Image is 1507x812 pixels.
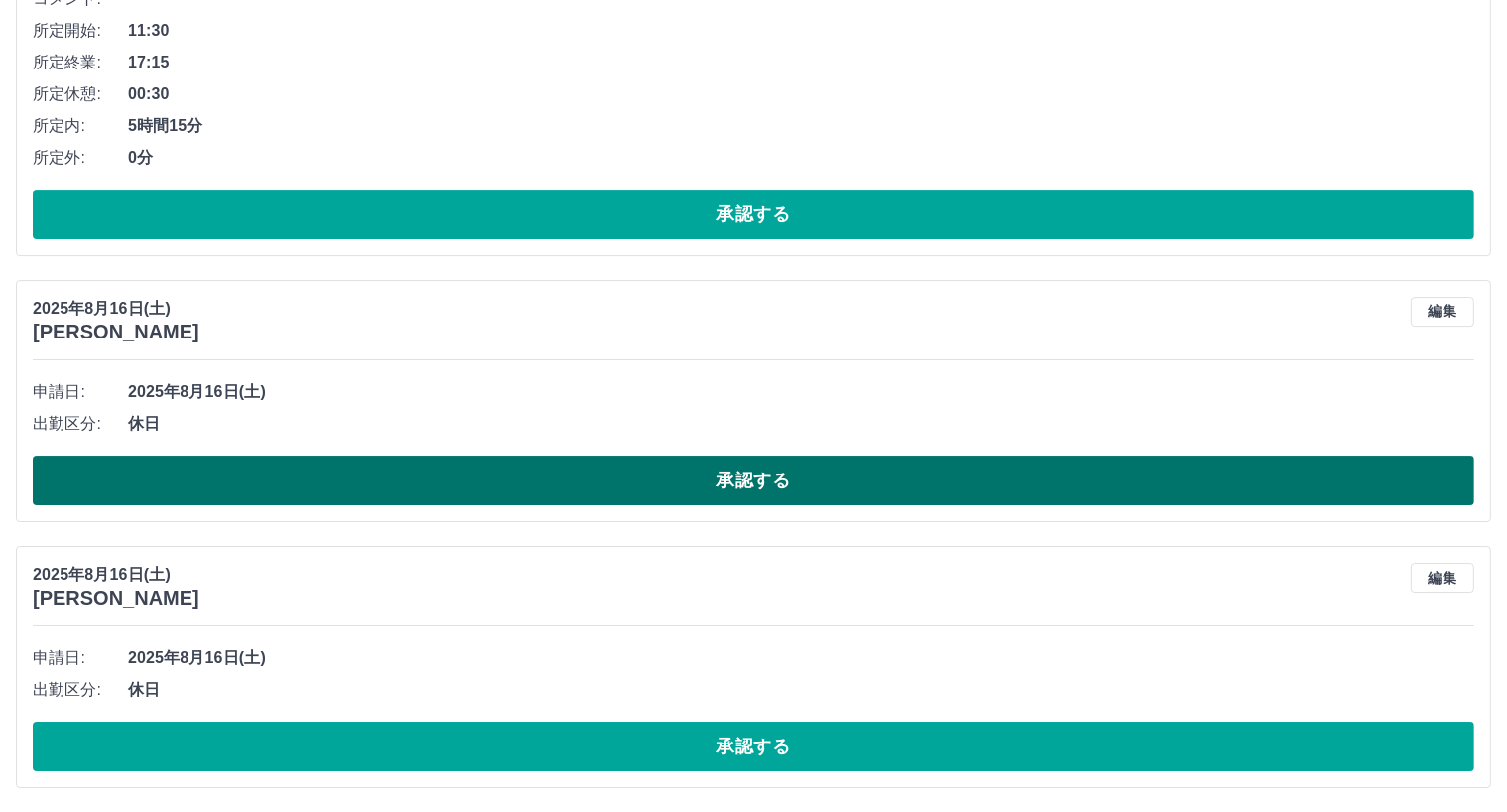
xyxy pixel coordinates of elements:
span: 出勤区分: [33,678,128,702]
button: 編集 [1411,297,1474,327]
button: 編集 [1411,563,1474,593]
p: 2025年8月16日(土) [33,563,199,587]
span: 休日 [128,678,1474,702]
span: 00:30 [128,82,1474,106]
button: 承認する [33,456,1474,505]
span: 11:30 [128,19,1474,43]
button: 承認する [33,190,1474,239]
span: 所定開始: [33,19,128,43]
span: 0分 [128,146,1474,170]
span: 5時間15分 [128,114,1474,138]
p: 2025年8月16日(土) [33,297,199,321]
span: 出勤区分: [33,412,128,436]
span: 申請日: [33,646,128,670]
span: 2025年8月16日(土) [128,646,1474,670]
span: 2025年8月16日(土) [128,380,1474,404]
button: 承認する [33,722,1474,771]
span: 所定休憩: [33,82,128,106]
span: 17:15 [128,51,1474,74]
span: 所定外: [33,146,128,170]
span: 所定内: [33,114,128,138]
span: 所定終業: [33,51,128,74]
h3: [PERSON_NAME] [33,321,199,343]
span: 休日 [128,412,1474,436]
span: 申請日: [33,380,128,404]
h3: [PERSON_NAME] [33,587,199,609]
